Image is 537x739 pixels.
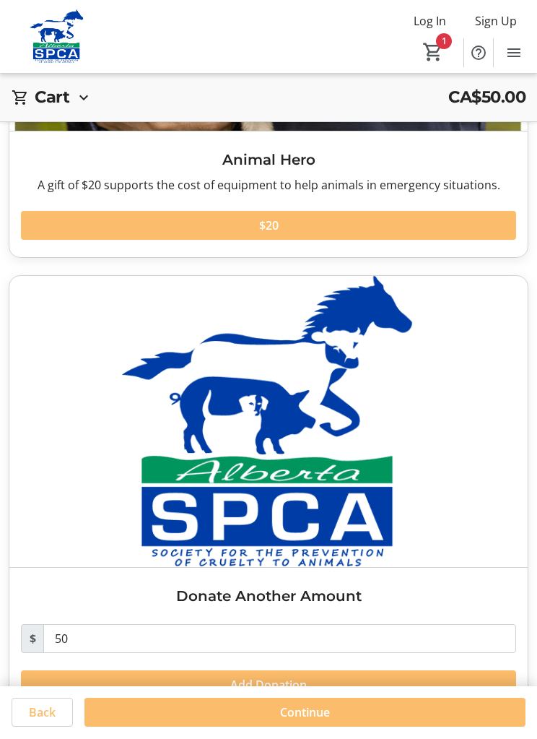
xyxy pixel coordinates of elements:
h3: Animal Hero [21,150,516,171]
button: Menu [499,39,528,68]
span: Sign Up [475,13,517,30]
button: Continue [84,699,525,727]
span: Continue [280,704,330,722]
button: Help [464,39,493,68]
span: $20 [259,217,279,235]
button: $20 [21,212,516,241]
div: A gift of $20 supports the cost of equipment to help animals in emergency situations. [21,177,516,194]
img: Alberta SPCA's Logo [9,10,105,64]
span: Log In [414,13,446,30]
button: Add Donation [21,671,516,700]
h3: Donate Another Amount [21,586,516,608]
button: Sign Up [463,10,528,33]
span: CA$50.00 [448,86,525,111]
span: Back [29,704,56,722]
h2: Cart [35,86,69,111]
button: Cart [420,40,446,66]
button: Back [12,699,73,727]
input: Donation Amount [43,625,516,654]
button: Log In [402,10,458,33]
img: Donate Another Amount [9,277,528,569]
span: $ [21,625,44,654]
span: Add Donation [230,677,307,694]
